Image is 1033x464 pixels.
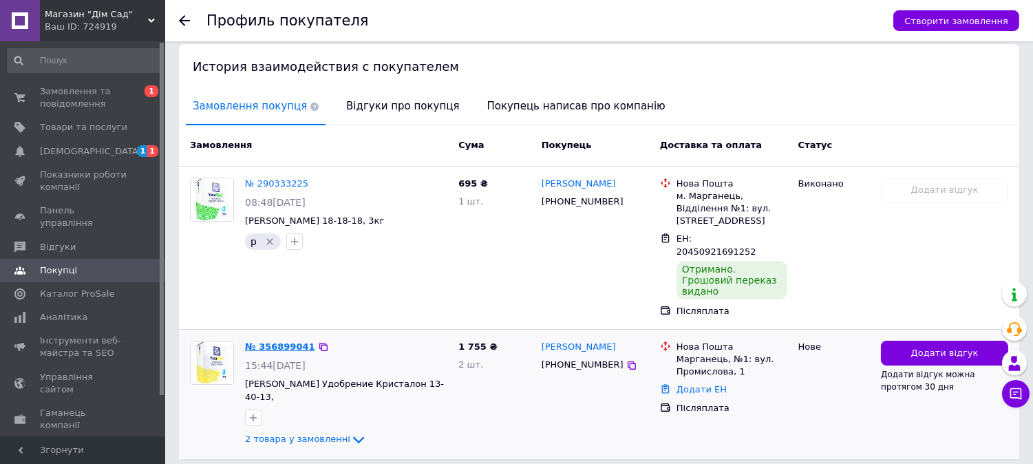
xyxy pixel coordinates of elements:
[40,264,77,277] span: Покупці
[40,371,127,396] span: Управління сайтом
[147,145,158,157] span: 1
[40,169,127,193] span: Показники роботи компанії
[677,190,787,228] div: м. Марганець, Відділення №1: вул. [STREET_ADDRESS]
[40,85,127,110] span: Замовлення та повідомлення
[245,341,315,352] a: № 356899041
[190,341,234,385] a: Фото товару
[677,402,787,414] div: Післяплата
[245,360,306,371] span: 15:44[DATE]
[179,15,190,26] div: Повернутися назад
[1002,380,1030,408] button: Чат з покупцем
[40,407,127,432] span: Гаманець компанії
[40,121,127,134] span: Товари та послуги
[798,341,871,353] div: Нове
[458,359,483,370] span: 2 шт.
[193,59,459,74] span: История взаимодействия с покупателем
[40,241,76,253] span: Відгуки
[542,178,616,191] a: [PERSON_NAME]
[264,236,275,247] svg: Видалити мітку
[480,89,672,124] span: Покупець написав про компанію
[542,140,592,150] span: Покупець
[190,140,252,150] span: Замовлення
[677,341,787,353] div: Нова Пошта
[245,178,308,189] a: № 290333225
[677,261,787,299] div: Отримано. Грошовий переказ видано
[245,215,384,226] a: [PERSON_NAME] 18-18-18, 3кг
[542,341,616,354] a: [PERSON_NAME]
[893,10,1019,31] button: Створити замовлення
[40,311,87,324] span: Аналітика
[458,341,497,352] span: 1 755 ₴
[539,193,626,211] div: [PHONE_NUMBER]
[677,233,756,257] span: ЕН: 20450921691252
[145,85,158,97] span: 1
[40,288,114,300] span: Каталог ProSale
[677,353,787,378] div: Марганець, №1: вул. Промислова, 1
[798,178,871,190] div: Виконано
[45,21,165,33] div: Ваш ID: 724919
[660,140,762,150] span: Доставка та оплата
[677,305,787,317] div: Післяплата
[40,335,127,359] span: Інструменти веб-майстра та SEO
[245,434,350,444] span: 2 товара у замовленні
[206,12,369,29] h1: Профиль покупателя
[7,48,162,73] input: Пошук
[251,236,257,247] span: р
[904,16,1008,26] span: Створити замовлення
[798,140,833,150] span: Статус
[881,341,1008,366] button: Додати відгук
[245,434,367,444] a: 2 товара у замовленні
[458,196,483,207] span: 1 шт.
[245,197,306,208] span: 08:48[DATE]
[45,8,148,21] span: Магазин "Дім Сад"
[186,89,326,124] span: Замовлення покупця
[40,204,127,229] span: Панель управління
[339,89,466,124] span: Відгуки про покупця
[881,370,975,392] span: Додати відгук можна протягом 30 дня
[677,178,787,190] div: Нова Пошта
[245,379,444,402] a: [PERSON_NAME] Удобрение Кристалон 13-40-13,
[191,341,233,384] img: Фото товару
[677,384,727,394] a: Додати ЕН
[137,145,148,157] span: 1
[911,347,979,360] span: Додати відгук
[190,178,234,222] a: Фото товару
[458,140,484,150] span: Cума
[191,178,233,221] img: Фото товару
[458,178,488,189] span: 695 ₴
[40,145,142,158] span: [DEMOGRAPHIC_DATA]
[539,356,626,374] div: [PHONE_NUMBER]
